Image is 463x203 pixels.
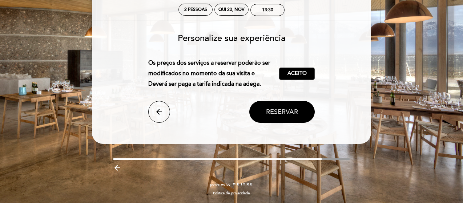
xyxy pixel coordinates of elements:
div: Qui 20, nov [218,7,245,12]
button: Reservar [249,101,315,123]
span: Personalize sua experiência [178,33,285,44]
span: Reservar [266,108,298,116]
span: powered by [210,182,230,187]
button: Aceito [279,68,315,80]
div: Os preços dos serviços a reservar poderão ser modificados no momento da sua visita e Deverá ser p... [148,58,279,89]
img: MEITRE [232,183,253,186]
i: arrow_back [155,107,164,116]
i: arrow_backward [113,163,122,172]
span: 2 pessoas [184,7,207,12]
span: Aceito [287,70,307,77]
a: Política de privacidade [213,191,250,196]
div: 13:30 [262,7,273,13]
button: arrow_back [148,101,170,123]
a: powered by [210,182,253,187]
